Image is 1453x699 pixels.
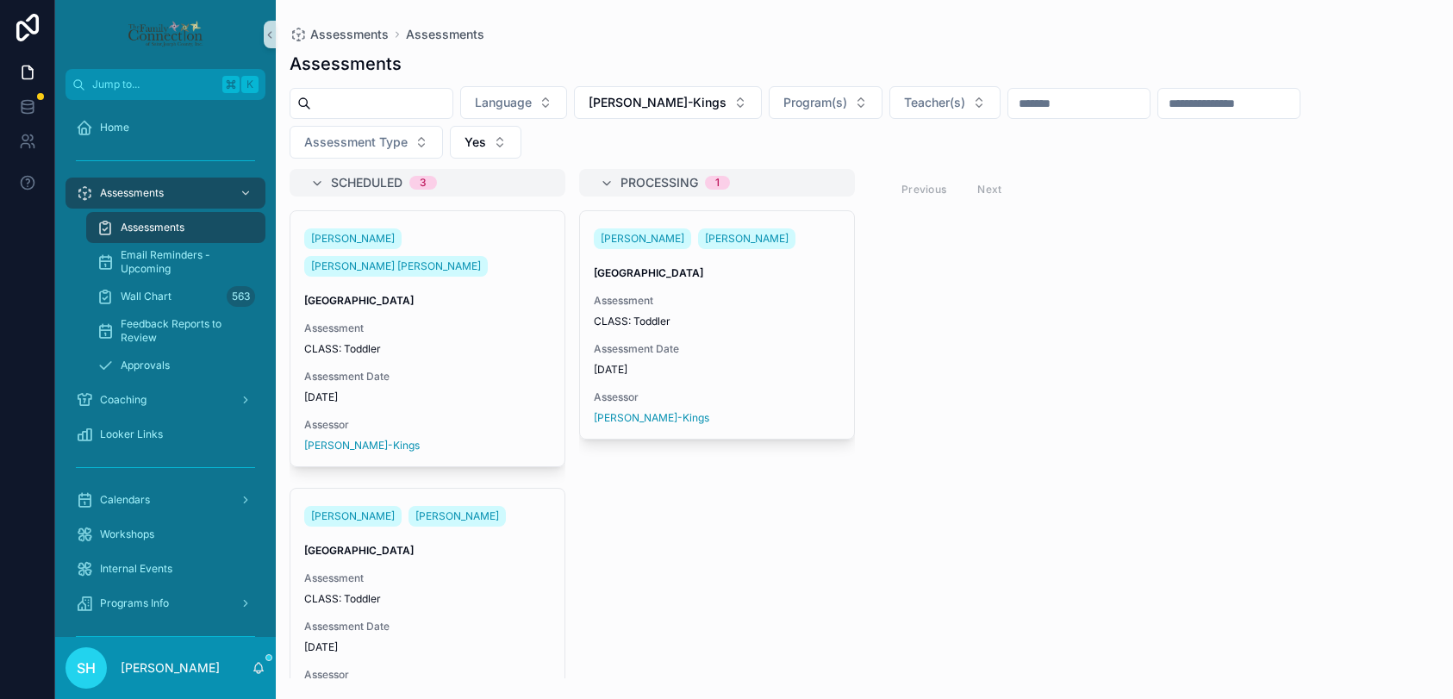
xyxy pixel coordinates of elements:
[698,228,795,249] a: [PERSON_NAME]
[475,94,532,111] span: Language
[100,393,147,407] span: Coaching
[304,640,551,654] span: [DATE]
[65,69,265,100] button: Jump to...K
[65,419,265,450] a: Looker Links
[304,418,551,432] span: Assessor
[65,553,265,584] a: Internal Events
[304,544,414,557] strong: [GEOGRAPHIC_DATA]
[121,359,170,372] span: Approvals
[311,509,395,523] span: [PERSON_NAME]
[86,247,265,278] a: Email Reminders - Upcoming
[304,439,420,452] a: [PERSON_NAME]-Kings
[290,126,443,159] button: Select Button
[65,112,265,143] a: Home
[290,52,402,76] h1: Assessments
[304,342,551,356] span: CLASS: Toddler
[601,232,684,246] span: [PERSON_NAME]
[100,428,163,441] span: Looker Links
[594,266,703,279] strong: [GEOGRAPHIC_DATA]
[86,281,265,312] a: Wall Chart563
[55,100,276,637] div: scrollable content
[304,506,402,527] a: [PERSON_NAME]
[460,86,567,119] button: Select Button
[406,26,484,43] a: Assessments
[65,519,265,550] a: Workshops
[243,78,257,91] span: K
[100,186,164,200] span: Assessments
[420,176,427,190] div: 3
[86,315,265,346] a: Feedback Reports to Review
[715,176,720,190] div: 1
[304,228,402,249] a: [PERSON_NAME]
[450,126,521,159] button: Select Button
[304,134,408,151] span: Assessment Type
[304,390,551,404] span: [DATE]
[100,493,150,507] span: Calendars
[100,527,154,541] span: Workshops
[65,178,265,209] a: Assessments
[127,21,203,48] img: App logo
[415,509,499,523] span: [PERSON_NAME]
[92,78,215,91] span: Jump to...
[65,484,265,515] a: Calendars
[65,384,265,415] a: Coaching
[594,315,840,328] span: CLASS: Toddler
[594,363,840,377] span: [DATE]
[304,592,551,606] span: CLASS: Toddler
[304,370,551,384] span: Assessment Date
[310,26,389,43] span: Assessments
[579,210,855,440] a: [PERSON_NAME][PERSON_NAME][GEOGRAPHIC_DATA]AssessmentCLASS: ToddlerAssessment Date[DATE]Assessor[...
[304,294,414,307] strong: [GEOGRAPHIC_DATA]
[574,86,762,119] button: Select Button
[86,350,265,381] a: Approvals
[121,221,184,234] span: Assessments
[783,94,847,111] span: Program(s)
[589,94,726,111] span: [PERSON_NAME]-Kings
[594,390,840,404] span: Assessor
[594,228,691,249] a: [PERSON_NAME]
[290,210,565,467] a: [PERSON_NAME][PERSON_NAME] [PERSON_NAME][GEOGRAPHIC_DATA]AssessmentCLASS: ToddlerAssessment Date[...
[304,668,551,682] span: Assessor
[465,134,486,151] span: Yes
[304,256,488,277] a: [PERSON_NAME] [PERSON_NAME]
[121,290,171,303] span: Wall Chart
[331,174,402,191] span: Scheduled
[311,259,481,273] span: [PERSON_NAME] [PERSON_NAME]
[86,212,265,243] a: Assessments
[594,342,840,356] span: Assessment Date
[408,506,506,527] a: [PERSON_NAME]
[311,232,395,246] span: [PERSON_NAME]
[121,248,248,276] span: Email Reminders - Upcoming
[705,232,789,246] span: [PERSON_NAME]
[304,321,551,335] span: Assessment
[100,121,129,134] span: Home
[121,659,220,677] p: [PERSON_NAME]
[594,411,709,425] a: [PERSON_NAME]-Kings
[304,620,551,633] span: Assessment Date
[620,174,698,191] span: Processing
[290,26,389,43] a: Assessments
[65,588,265,619] a: Programs Info
[904,94,965,111] span: Teacher(s)
[769,86,882,119] button: Select Button
[594,294,840,308] span: Assessment
[121,317,248,345] span: Feedback Reports to Review
[77,658,96,678] span: SH
[100,596,169,610] span: Programs Info
[100,562,172,576] span: Internal Events
[227,286,255,307] div: 563
[304,571,551,585] span: Assessment
[889,86,1001,119] button: Select Button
